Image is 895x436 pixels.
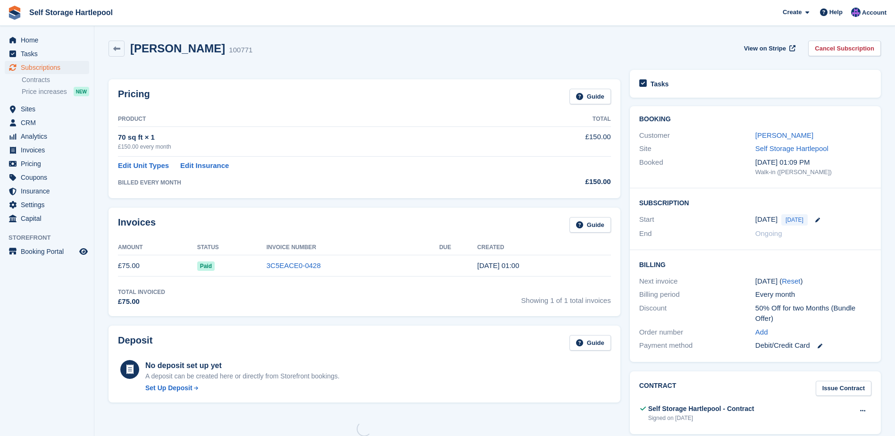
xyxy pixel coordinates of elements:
div: 70 sq ft × 1 [118,132,519,143]
th: Status [197,240,267,255]
a: menu [5,212,89,225]
span: Insurance [21,184,77,198]
a: menu [5,102,89,116]
a: Guide [569,89,611,104]
div: £75.00 [118,296,165,307]
td: £75.00 [118,255,197,277]
div: [DATE] 01:09 PM [755,157,871,168]
div: Every month [755,289,871,300]
span: Ongoing [755,229,782,237]
div: Total Invoiced [118,288,165,296]
a: Guide [569,335,611,351]
span: Invoices [21,143,77,157]
th: Due [439,240,477,255]
div: Payment method [639,340,755,351]
span: Coupons [21,171,77,184]
span: Account [862,8,887,17]
th: Created [477,240,611,255]
div: £150.00 [519,176,611,187]
div: Set Up Deposit [145,383,192,393]
span: Home [21,34,77,47]
div: End [639,228,755,239]
a: menu [5,245,89,258]
a: menu [5,47,89,60]
span: Capital [21,212,77,225]
h2: Pricing [118,89,150,104]
span: Showing 1 of 1 total invoices [521,288,611,307]
a: menu [5,171,89,184]
time: 2025-08-13 00:00:00 UTC [755,214,778,225]
a: menu [5,61,89,74]
a: Price increases NEW [22,86,89,97]
span: Price increases [22,87,67,96]
a: Issue Contract [816,381,871,396]
h2: Tasks [651,80,669,88]
div: BILLED EVERY MONTH [118,178,519,187]
span: Storefront [8,233,94,243]
h2: Booking [639,116,871,123]
a: menu [5,116,89,129]
div: Walk-in ([PERSON_NAME]) [755,168,871,177]
span: Subscriptions [21,61,77,74]
a: menu [5,143,89,157]
a: Add [755,327,768,338]
span: Tasks [21,47,77,60]
td: £150.00 [519,126,611,156]
a: View on Stripe [740,41,797,56]
span: Analytics [21,130,77,143]
div: Debit/Credit Card [755,340,871,351]
a: Self Storage Hartlepool [25,5,117,20]
div: 50% Off for two Months (Bundle Offer) [755,303,871,324]
img: stora-icon-8386f47178a22dfd0bd8f6a31ec36ba5ce8667c1dd55bd0f319d3a0aa187defe.svg [8,6,22,20]
span: Settings [21,198,77,211]
a: menu [5,198,89,211]
h2: Billing [639,260,871,269]
div: Booked [639,157,755,177]
a: menu [5,157,89,170]
a: menu [5,34,89,47]
span: Help [829,8,843,17]
img: Sean Wood [851,8,861,17]
p: A deposit can be created here or directly from Storefront bookings. [145,371,340,381]
div: No deposit set up yet [145,360,340,371]
span: Paid [197,261,215,271]
th: Invoice Number [267,240,439,255]
a: Set Up Deposit [145,383,340,393]
a: Reset [782,277,800,285]
a: Contracts [22,75,89,84]
span: Create [783,8,802,17]
div: Site [639,143,755,154]
h2: Invoices [118,217,156,233]
h2: Subscription [639,198,871,207]
div: Billing period [639,289,755,300]
div: Start [639,214,755,226]
div: NEW [74,87,89,96]
span: View on Stripe [744,44,786,53]
span: Pricing [21,157,77,170]
time: 2025-08-13 00:00:43 UTC [477,261,519,269]
th: Total [519,112,611,127]
a: Guide [569,217,611,233]
div: Discount [639,303,755,324]
span: Booking Portal [21,245,77,258]
th: Product [118,112,519,127]
span: [DATE] [781,214,808,226]
div: 100771 [229,45,252,56]
span: CRM [21,116,77,129]
h2: Deposit [118,335,152,351]
div: [DATE] ( ) [755,276,871,287]
a: [PERSON_NAME] [755,131,813,139]
div: Order number [639,327,755,338]
a: 3C5EACE0-0428 [267,261,321,269]
a: Edit Insurance [180,160,229,171]
div: Self Storage Hartlepool - Contract [648,404,754,414]
th: Amount [118,240,197,255]
a: menu [5,184,89,198]
span: Sites [21,102,77,116]
a: Edit Unit Types [118,160,169,171]
div: Next invoice [639,276,755,287]
h2: Contract [639,381,677,396]
h2: [PERSON_NAME] [130,42,225,55]
a: Preview store [78,246,89,257]
a: menu [5,130,89,143]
